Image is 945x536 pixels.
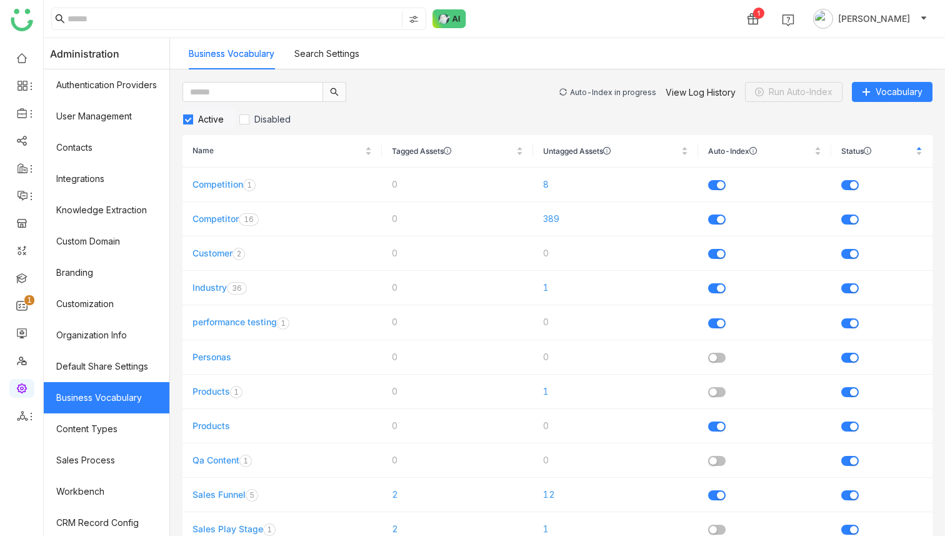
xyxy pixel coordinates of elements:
[234,386,239,398] p: 1
[382,409,533,443] td: 0
[570,88,656,97] div: Auto-Index in progress
[236,248,241,260] p: 2
[841,147,913,154] span: Status
[246,489,258,502] nz-badge-sup: 5
[192,386,230,397] a: Products
[44,413,169,445] a: Content Types
[192,316,277,327] a: performance testing
[44,320,169,351] a: Organization Info
[409,14,419,24] img: search-type.svg
[753,8,764,19] div: 1
[838,12,910,26] span: [PERSON_NAME]
[44,101,169,132] a: User Management
[192,213,239,224] a: Competitor
[44,195,169,226] a: Knowledge Extraction
[230,386,242,398] nz-badge-sup: 1
[193,114,229,124] span: Active
[50,38,119,69] span: Administration
[382,202,533,236] td: 0
[44,288,169,320] a: Customization
[382,443,533,478] td: 0
[543,147,679,154] span: Untagged Assets
[239,455,252,467] nz-badge-sup: 1
[237,282,242,295] p: 6
[533,236,698,271] td: 0
[708,147,812,154] span: Auto-Index
[432,9,466,28] img: ask-buddy-normal.svg
[192,420,230,431] a: Products
[533,305,698,340] td: 0
[243,179,256,191] nz-badge-sup: 1
[267,523,272,536] p: 1
[44,226,169,257] a: Custom Domain
[533,409,698,443] td: 0
[44,163,169,195] a: Integrations
[294,48,359,59] a: Search Settings
[192,248,232,258] a: Customer
[192,489,246,500] a: Sales Funnel
[533,202,698,236] td: 389
[533,443,698,478] td: 0
[44,132,169,163] a: Contacts
[852,82,932,102] button: Vocabulary
[281,317,286,330] p: 1
[533,271,698,305] td: 1
[666,87,736,98] a: View Log History
[232,248,245,260] nz-badge-sup: 2
[227,282,247,295] nz-badge-sup: 36
[382,478,533,512] td: 2
[44,476,169,507] a: Workbench
[244,213,249,226] p: 1
[811,9,930,29] button: [PERSON_NAME]
[382,305,533,340] td: 0
[392,147,514,154] span: Tagged Assets
[192,523,263,534] a: Sales Play Stage
[382,375,533,409] td: 0
[382,168,533,202] td: 0
[192,455,239,465] a: Qa Content
[533,478,698,512] td: 12
[533,340,698,375] td: 0
[243,455,248,467] p: 1
[382,271,533,305] td: 0
[533,375,698,409] td: 1
[876,85,922,99] span: Vocabulary
[382,340,533,375] td: 0
[192,179,243,190] a: Competition
[249,114,296,124] span: Disabled
[277,317,289,330] nz-badge-sup: 1
[249,213,254,226] p: 6
[44,69,169,101] a: Authentication Providers
[263,523,276,536] nz-badge-sup: 1
[44,257,169,288] a: Branding
[44,382,169,413] a: Business Vocabulary
[11,9,33,31] img: logo
[192,282,227,293] a: Industry
[24,295,34,305] nz-badge-sup: 1
[232,282,237,295] p: 3
[44,351,169,382] a: Default Share Settings
[813,9,833,29] img: avatar
[189,48,274,59] a: Business Vocabulary
[782,14,794,26] img: help.svg
[533,168,698,202] td: 8
[239,213,259,226] nz-badge-sup: 16
[192,351,231,362] a: Personas
[27,294,32,306] p: 1
[44,445,169,476] a: Sales Process
[382,236,533,271] td: 0
[249,489,254,502] p: 5
[745,82,842,102] button: Run Auto-Index
[247,179,252,191] p: 1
